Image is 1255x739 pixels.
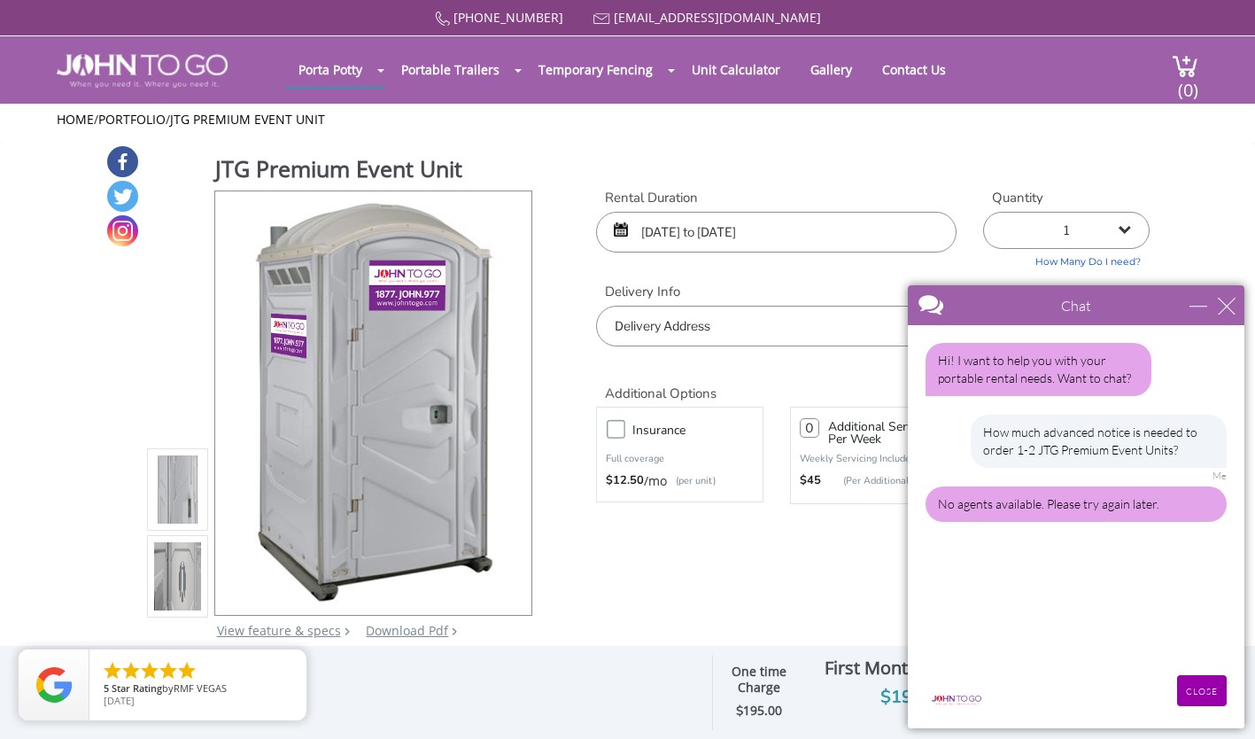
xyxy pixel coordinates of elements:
a: How Many Do I need? [983,249,1150,269]
input: Delivery Address [596,306,1150,346]
img: chevron.png [452,627,457,635]
a: Facebook [107,146,138,177]
span: [DATE] [104,694,135,707]
strong: $ [736,703,782,720]
img: Mail [593,13,610,25]
p: Weekly Servicing Included [800,452,947,465]
a: Unit Calculator [678,52,794,87]
input: Start date | End date [596,212,957,253]
img: Product [239,191,508,609]
h3: Additional Servicing Per Week [828,421,947,446]
input: 0 [800,418,819,438]
a: [EMAIL_ADDRESS][DOMAIN_NAME] [614,9,821,26]
span: 5 [104,681,109,695]
img: Review Rating [36,667,72,703]
a: Portable Trailers [388,52,513,87]
label: Rental Duration [596,189,957,207]
a: Download Pdf [366,622,448,639]
span: (0) [1177,64,1198,102]
img: cart a [1172,54,1198,78]
strong: One time Charge [732,663,786,696]
h3: Insurance [632,419,771,441]
li:  [102,660,123,681]
iframe: Live Chat Box [897,275,1255,739]
strong: $45 [800,472,821,490]
div: $195.00 [805,683,1024,712]
span: 195.00 [743,702,782,719]
a: Temporary Fencing [525,52,666,87]
a: Portfolio [98,111,166,128]
img: Call [435,12,450,27]
strong: $12.50 [606,472,644,490]
a: [PHONE_NUMBER] [453,9,563,26]
a: JTG Premium Event Unit [170,111,325,128]
a: Gallery [797,52,865,87]
span: RMF VEGAS [174,681,227,695]
li:  [158,660,179,681]
a: Home [57,111,94,128]
div: First Months Payment [805,653,1024,683]
a: Contact Us [869,52,959,87]
img: JOHN to go [57,54,228,88]
p: Full coverage [606,450,753,468]
img: Product [154,284,202,702]
span: by [104,683,292,696]
img: right arrow icon [345,627,350,635]
li:  [176,660,198,681]
h1: JTG Premium Event Unit [215,153,534,189]
div: Colors may vary [147,644,534,662]
a: Instagram [107,215,138,246]
label: Quantity [983,189,1150,207]
div: /mo [606,472,753,490]
ul: / / [57,111,1198,128]
li:  [139,660,160,681]
a: View feature & specs [217,622,341,639]
p: (per unit) [667,472,716,490]
a: Porta Potty [285,52,376,87]
h2: Additional Options [596,364,1150,402]
li:  [120,660,142,681]
a: Twitter [107,181,138,212]
label: Delivery Info [596,283,1150,301]
span: Star Rating [112,681,162,695]
p: (Per Additional Service) [821,474,947,487]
